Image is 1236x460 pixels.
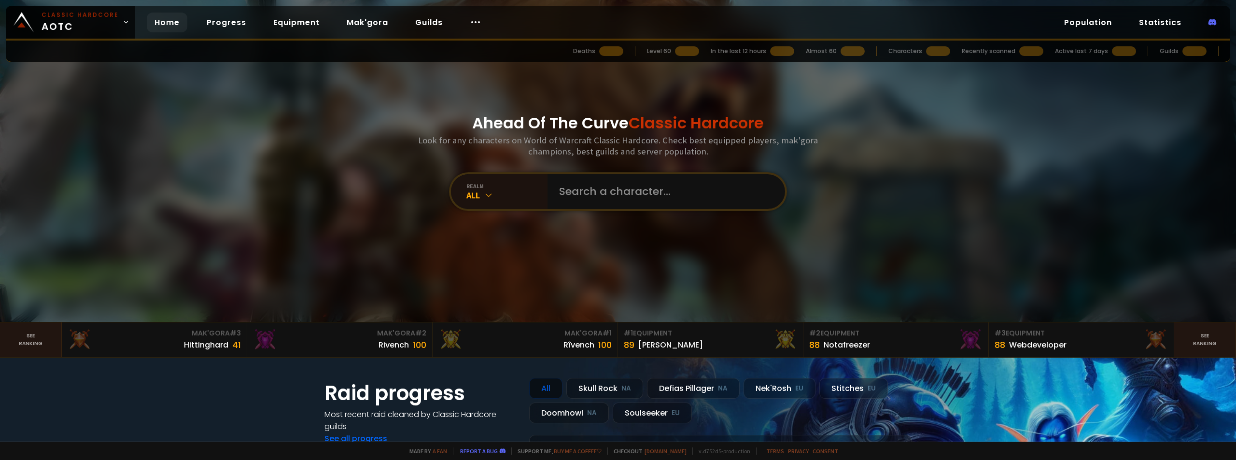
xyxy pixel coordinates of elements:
[1160,47,1179,56] div: Guilds
[795,384,803,393] small: EU
[1055,47,1108,56] div: Active last 7 days
[613,403,692,423] div: Soulseeker
[806,47,837,56] div: Almost 60
[184,339,228,351] div: Hittinghard
[672,408,680,418] small: EU
[253,328,426,338] div: Mak'Gora
[638,339,703,351] div: [PERSON_NAME]
[529,403,609,423] div: Doomhowl
[199,13,254,32] a: Progress
[624,328,797,338] div: Equipment
[819,378,888,399] div: Stitches
[466,190,548,201] div: All
[995,328,1006,338] span: # 3
[247,322,433,357] a: Mak'Gora#2Rivench100
[788,447,809,455] a: Privacy
[147,13,187,32] a: Home
[766,447,784,455] a: Terms
[624,338,634,351] div: 89
[472,112,764,135] h1: Ahead Of The Curve
[230,328,241,338] span: # 3
[438,328,612,338] div: Mak'Gora
[647,378,740,399] div: Defias Pillager
[460,447,498,455] a: Report a bug
[6,6,135,39] a: Classic HardcoreAOTC
[1174,322,1236,357] a: Seeranking
[553,174,773,209] input: Search a character...
[603,328,612,338] span: # 1
[995,328,1168,338] div: Equipment
[511,447,602,455] span: Support me,
[647,47,671,56] div: Level 60
[573,47,595,56] div: Deaths
[624,328,633,338] span: # 1
[563,339,594,351] div: Rîvench
[809,328,983,338] div: Equipment
[692,447,750,455] span: v. d752d5 - production
[433,322,618,357] a: Mak'Gora#1Rîvench100
[415,328,426,338] span: # 2
[68,328,241,338] div: Mak'Gora
[404,447,447,455] span: Made by
[888,47,922,56] div: Characters
[466,182,548,190] div: realm
[566,378,643,399] div: Skull Rock
[813,447,838,455] a: Consent
[718,384,728,393] small: NA
[407,13,450,32] a: Guilds
[413,338,426,351] div: 100
[803,322,989,357] a: #2Equipment88Notafreezer
[339,13,396,32] a: Mak'gora
[711,47,766,56] div: In the last 12 hours
[995,338,1005,351] div: 88
[868,384,876,393] small: EU
[629,112,764,134] span: Classic Hardcore
[645,447,687,455] a: [DOMAIN_NAME]
[324,433,387,444] a: See all progress
[1009,339,1067,351] div: Webdeveloper
[809,338,820,351] div: 88
[324,378,518,408] h1: Raid progress
[744,378,815,399] div: Nek'Rosh
[1056,13,1120,32] a: Population
[324,408,518,432] h4: Most recent raid cleaned by Classic Hardcore guilds
[607,447,687,455] span: Checkout
[587,408,597,418] small: NA
[379,339,409,351] div: Rivench
[824,339,870,351] div: Notafreezer
[232,338,241,351] div: 41
[266,13,327,32] a: Equipment
[962,47,1015,56] div: Recently scanned
[598,338,612,351] div: 100
[433,447,447,455] a: a fan
[1131,13,1189,32] a: Statistics
[989,322,1174,357] a: #3Equipment88Webdeveloper
[414,135,822,157] h3: Look for any characters on World of Warcraft Classic Hardcore. Check best equipped players, mak'g...
[809,328,820,338] span: # 2
[42,11,119,19] small: Classic Hardcore
[554,447,602,455] a: Buy me a coffee
[62,322,247,357] a: Mak'Gora#3Hittinghard41
[529,378,562,399] div: All
[42,11,119,34] span: AOTC
[621,384,631,393] small: NA
[618,322,803,357] a: #1Equipment89[PERSON_NAME]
